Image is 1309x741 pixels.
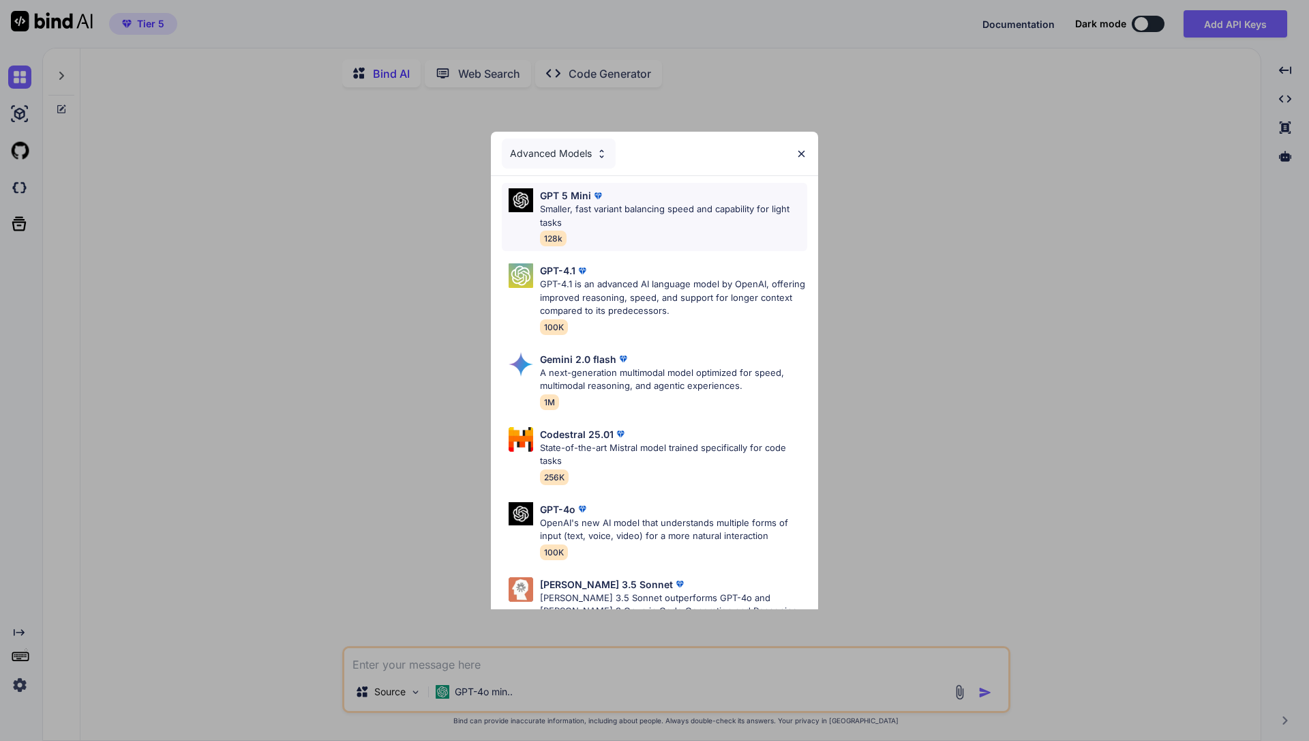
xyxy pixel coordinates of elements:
img: premium [616,352,630,366]
span: 1M [540,394,559,410]
img: premium [575,502,589,516]
img: premium [575,264,589,278]
p: [PERSON_NAME] 3.5 Sonnet outperforms GPT-4o and [PERSON_NAME] 3 Opus in Code Generation and Reaso... [540,592,807,618]
div: Advanced Models [502,139,616,169]
p: GPT-4.1 is an advanced AI language model by OpenAI, offering improved reasoning, speed, and suppo... [540,278,807,318]
p: GPT 5 Mini [540,188,591,203]
img: premium [591,189,605,203]
img: Pick Models [509,188,533,212]
p: Gemini 2.0 flash [540,352,616,366]
p: GPT-4.1 [540,263,575,278]
span: 128k [540,231,567,246]
p: Codestral 25.01 [540,427,614,441]
img: close [796,148,807,160]
span: 100K [540,319,568,335]
p: Smaller, fast variant balancing speed and capability for light tasks [540,203,807,229]
span: 100K [540,544,568,560]
img: Pick Models [509,352,533,377]
p: GPT-4o [540,502,575,517]
p: A next-generation multimodal model optimized for speed, multimodal reasoning, and agentic experie... [540,366,807,393]
img: Pick Models [509,577,533,602]
img: premium [673,577,687,591]
p: OpenAI's new AI model that understands multiple forms of input (text, voice, video) for a more na... [540,517,807,543]
img: Pick Models [596,148,607,160]
img: premium [614,427,627,441]
img: Pick Models [509,502,533,526]
img: Pick Models [509,427,533,452]
span: 256K [540,469,569,485]
img: Pick Models [509,263,533,288]
p: State-of-the-art Mistral model trained specifically for code tasks [540,441,807,468]
p: [PERSON_NAME] 3.5 Sonnet [540,577,673,592]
